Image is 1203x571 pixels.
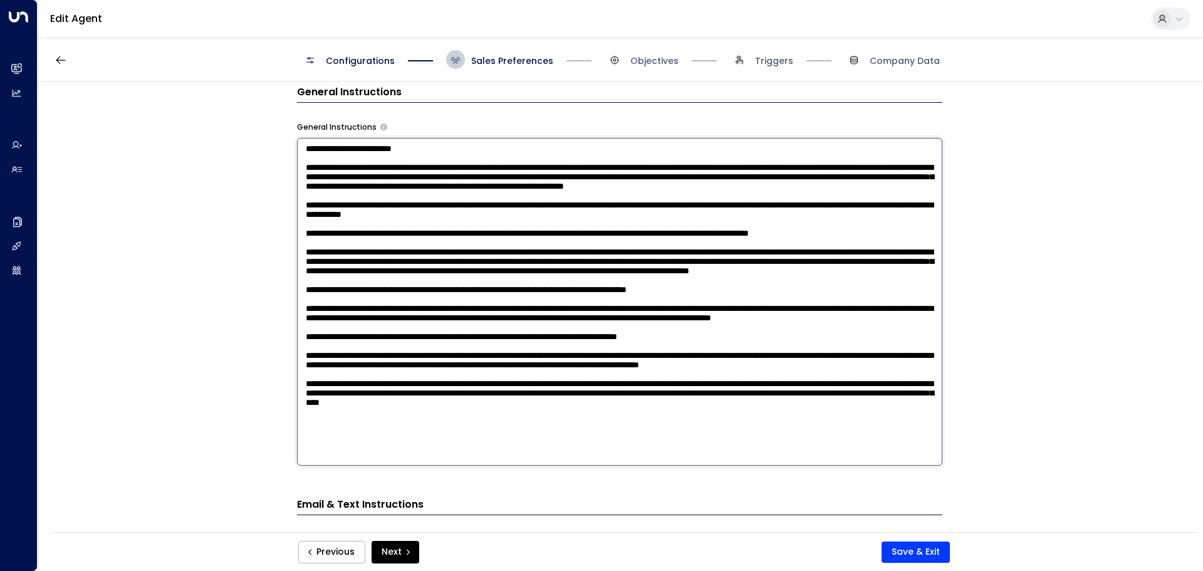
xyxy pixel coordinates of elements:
[630,55,679,67] span: Objectives
[298,541,365,563] button: Previous
[326,55,395,67] span: Configurations
[471,55,553,67] span: Sales Preferences
[50,11,102,26] a: Edit Agent
[297,122,377,133] label: General Instructions
[870,55,940,67] span: Company Data
[297,85,942,103] h3: General Instructions
[755,55,793,67] span: Triggers
[372,541,419,563] button: Next
[380,123,387,130] button: Provide any specific instructions you want the agent to follow when responding to leads. This app...
[882,542,950,563] button: Save & Exit
[297,497,942,515] h3: Email & Text Instructions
